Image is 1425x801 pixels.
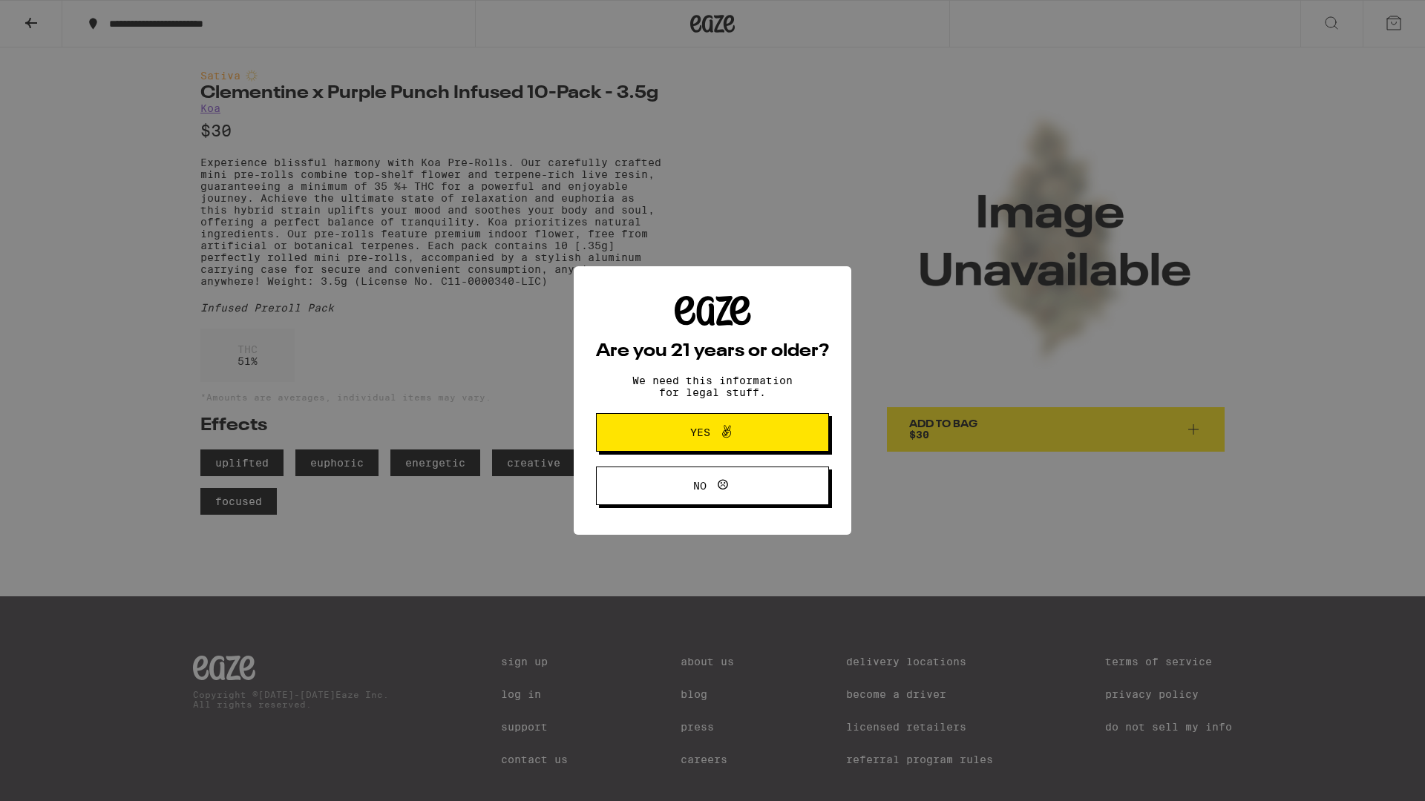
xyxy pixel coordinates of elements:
span: No [693,481,707,491]
span: Yes [690,427,710,438]
button: No [596,467,829,505]
button: Yes [596,413,829,452]
h2: Are you 21 years or older? [596,343,829,360]
p: We need this information for legal stuff. [620,375,805,398]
